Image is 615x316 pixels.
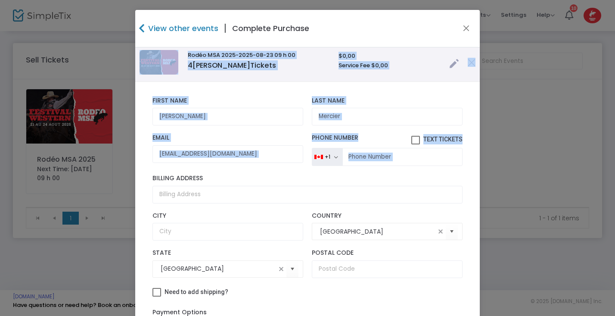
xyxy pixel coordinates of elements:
[218,21,232,36] span: |
[312,212,463,220] label: Country
[152,223,303,241] input: City
[188,60,193,70] span: 4
[152,134,303,142] label: Email
[152,145,303,163] input: Email
[188,52,330,59] h6: Rodéo MSA 2025
[286,260,298,278] button: Select
[165,288,228,295] span: Need to add shipping?
[250,60,276,70] span: Tickets
[312,148,342,166] button: +1
[188,60,276,70] span: [PERSON_NAME]
[312,97,463,105] label: Last Name
[236,51,295,59] span: -2025-08-23 09 h 00
[339,53,441,59] h6: $0,00
[152,249,303,257] label: State
[146,22,218,34] h4: View other events
[446,223,458,241] button: Select
[152,108,303,125] input: First Name
[342,148,463,166] input: Phone Number
[312,249,463,257] label: Postal Code
[423,136,463,143] span: Text Tickets
[312,108,463,125] input: Last Name
[152,212,303,220] label: City
[312,260,463,278] input: Postal Code
[232,22,309,34] h4: Complete Purchase
[276,264,286,274] span: clear
[461,23,472,34] button: Close
[152,97,303,105] label: First Name
[468,59,475,66] img: cross.png
[312,134,463,144] label: Phone Number
[339,62,441,69] h6: Service Fee $0,00
[320,227,435,236] input: Select Country
[140,50,178,75] img: Image-event.png
[435,226,446,237] span: clear
[152,175,463,182] label: Billing Address
[325,153,330,160] div: +1
[152,186,463,203] input: Billing Address
[161,264,276,273] input: Select State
